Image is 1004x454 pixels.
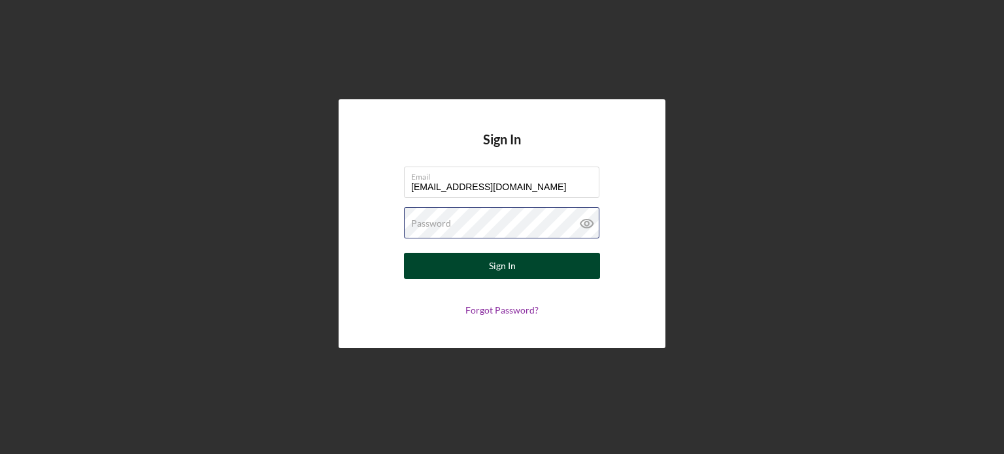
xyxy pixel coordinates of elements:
[465,304,539,316] a: Forgot Password?
[489,253,516,279] div: Sign In
[411,218,451,229] label: Password
[411,167,599,182] label: Email
[404,253,600,279] button: Sign In
[483,132,521,167] h4: Sign In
